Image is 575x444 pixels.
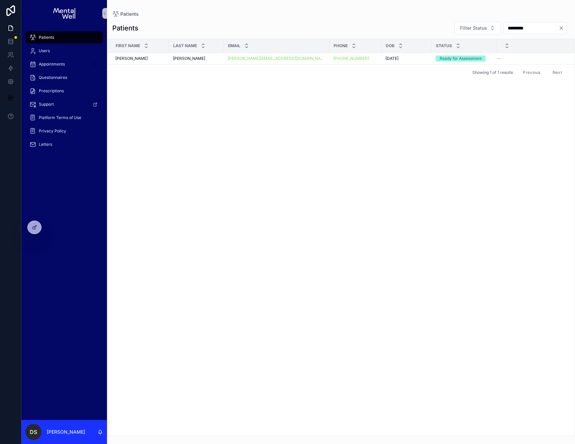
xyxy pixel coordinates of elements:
a: Users [25,45,103,57]
a: Platform Terms of Use [25,112,103,124]
span: Filter Status [460,25,487,31]
a: Ready for Assessment [436,55,492,62]
p: [PERSON_NAME] [47,429,85,435]
span: Patients [120,11,139,17]
a: Appointments [25,58,103,70]
a: Privacy Policy [25,125,103,137]
div: Ready for Assessment [440,55,482,62]
span: [DATE] [385,56,398,61]
span: Appointments [39,62,65,67]
a: [PERSON_NAME] [115,56,165,61]
span: DS [30,428,37,436]
span: [PERSON_NAME] [115,56,148,61]
span: Showing 1 of 1 results [472,70,513,75]
a: [PHONE_NUMBER] [333,56,377,61]
button: Select Button [454,22,501,34]
a: [PERSON_NAME][EMAIL_ADDRESS][DOMAIN_NAME] [228,56,325,61]
span: Users [39,48,50,53]
span: Support [39,102,54,107]
span: Letters [39,142,52,147]
a: [PERSON_NAME] [173,56,220,61]
a: Patients [112,11,139,17]
a: Letters [25,138,103,150]
span: Platform Terms of Use [39,115,81,120]
a: Prescriptions [25,85,103,97]
span: Patients [39,35,54,40]
h1: Patients [112,23,138,33]
a: [DATE] [385,56,428,61]
span: Questionnaires [39,75,67,80]
a: Patients [25,31,103,43]
span: Phone [334,43,348,48]
span: -- [497,56,501,61]
span: Prescriptions [39,88,64,94]
span: First Name [116,43,140,48]
div: scrollable content [21,27,107,159]
span: [PERSON_NAME] [173,56,205,61]
a: Support [25,98,103,110]
span: Privacy Policy [39,128,66,134]
span: Email [228,43,240,48]
a: Questionnaires [25,72,103,84]
button: Clear [559,25,567,31]
a: -- [497,56,566,61]
iframe: Slideout [436,350,575,444]
span: DOB [386,43,394,48]
span: Last Name [173,43,197,48]
a: [PHONE_NUMBER] [333,56,369,61]
img: App logo [53,8,75,19]
span: Status [436,43,452,48]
